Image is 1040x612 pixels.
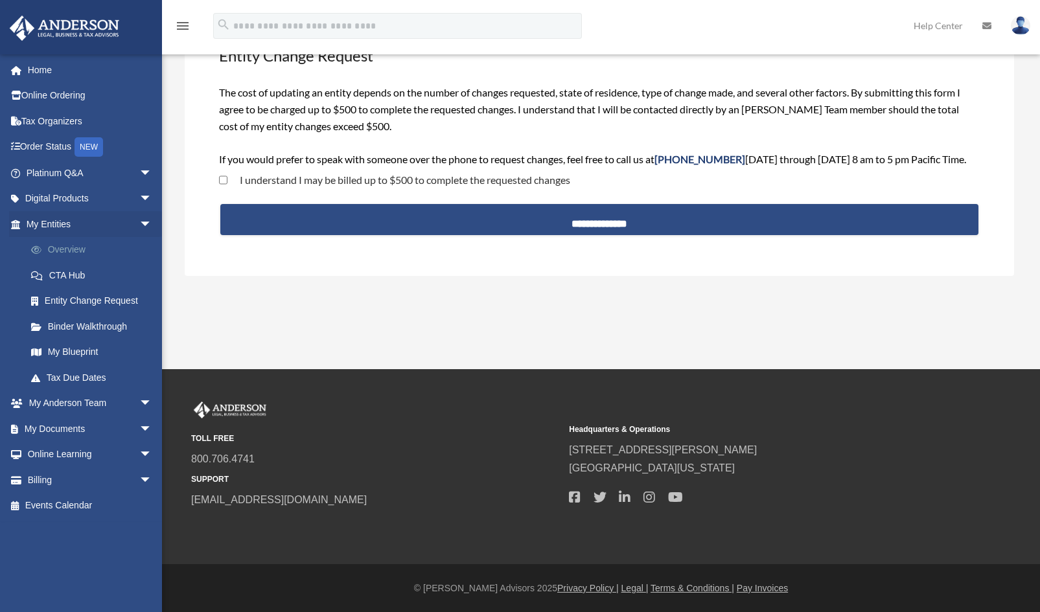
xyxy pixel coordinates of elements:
[9,134,172,161] a: Order StatusNEW
[75,137,103,157] div: NEW
[191,432,560,446] small: TOLL FREE
[9,467,172,493] a: Billingarrow_drop_down
[18,365,172,391] a: Tax Due Dates
[557,583,619,593] a: Privacy Policy |
[175,23,191,34] a: menu
[737,583,788,593] a: Pay Invoices
[621,583,649,593] a: Legal |
[651,583,734,593] a: Terms & Conditions |
[139,160,165,187] span: arrow_drop_down
[18,313,172,339] a: Binder Walkthrough
[1011,16,1030,35] img: User Pic
[162,580,1040,596] div: © [PERSON_NAME] Advisors 2025
[569,423,938,436] small: Headquarters & Operations
[9,57,172,83] a: Home
[18,339,172,365] a: My Blueprint
[191,494,367,505] a: [EMAIL_ADDRESS][DOMAIN_NAME]
[654,153,745,165] span: [PHONE_NUMBER]
[216,17,231,32] i: search
[569,462,735,473] a: [GEOGRAPHIC_DATA][US_STATE]
[18,288,165,314] a: Entity Change Request
[227,175,570,185] label: I understand I may be billed up to $500 to complete the requested changes
[139,416,165,442] span: arrow_drop_down
[9,442,172,468] a: Online Learningarrow_drop_down
[9,108,172,134] a: Tax Organizers
[18,237,172,263] a: Overview
[139,211,165,238] span: arrow_drop_down
[139,442,165,468] span: arrow_drop_down
[9,211,172,237] a: My Entitiesarrow_drop_down
[218,43,981,68] h3: Entity Change Request
[9,493,172,519] a: Events Calendar
[6,16,123,41] img: Anderson Advisors Platinum Portal
[139,186,165,212] span: arrow_drop_down
[18,262,172,288] a: CTA Hub
[9,186,172,212] a: Digital Productsarrow_drop_down
[9,160,172,186] a: Platinum Q&Aarrow_drop_down
[191,473,560,486] small: SUPPORT
[9,83,172,109] a: Online Ordering
[191,453,255,464] a: 800.706.4741
[139,467,165,493] span: arrow_drop_down
[9,391,172,416] a: My Anderson Teamarrow_drop_down
[191,402,269,418] img: Anderson Advisors Platinum Portal
[9,416,172,442] a: My Documentsarrow_drop_down
[175,18,191,34] i: menu
[139,391,165,417] span: arrow_drop_down
[569,444,757,455] a: [STREET_ADDRESS][PERSON_NAME]
[219,86,966,164] span: The cost of updating an entity depends on the number of changes requested, state of residence, ty...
